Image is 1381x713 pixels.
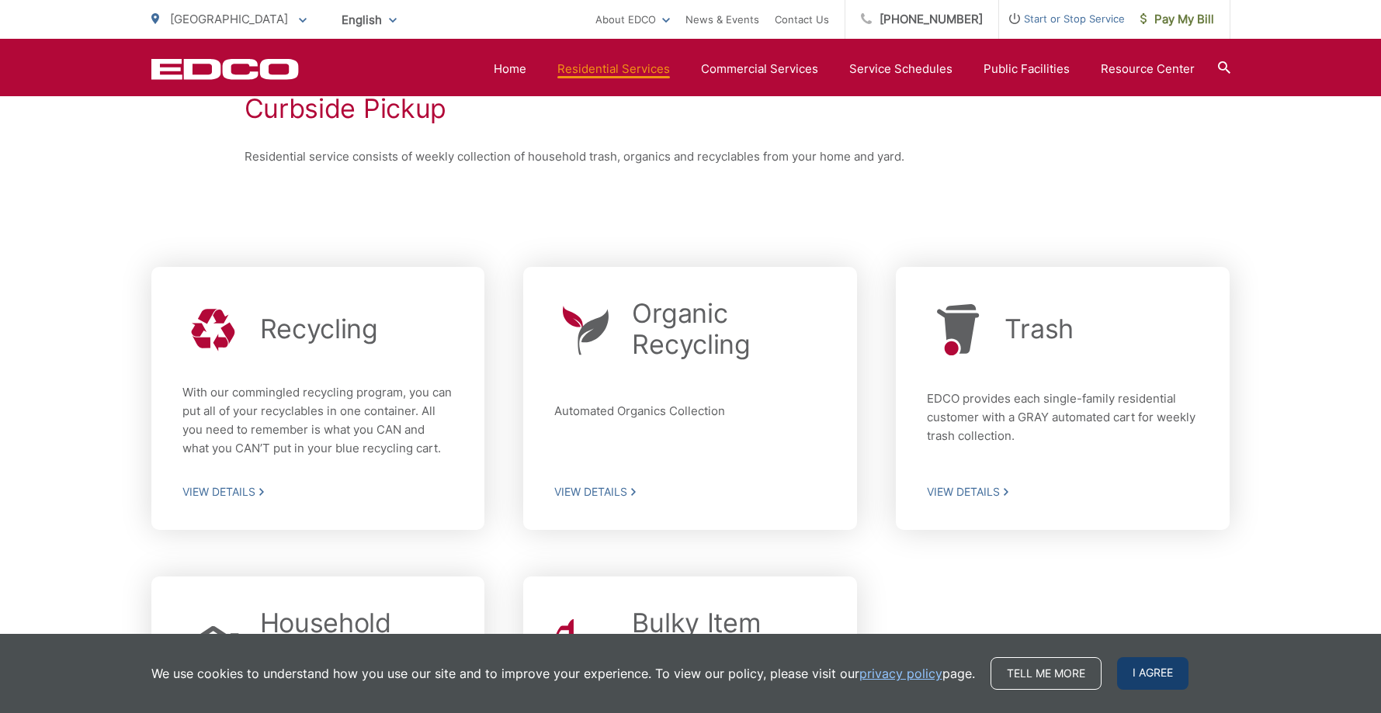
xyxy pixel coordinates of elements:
[859,664,942,683] a: privacy policy
[991,657,1102,690] a: Tell me more
[849,60,952,78] a: Service Schedules
[170,12,288,26] span: [GEOGRAPHIC_DATA]
[632,298,826,360] h2: Organic Recycling
[701,60,818,78] a: Commercial Services
[1117,657,1188,690] span: I agree
[927,389,1199,452] p: EDCO provides each single-family residential customer with a GRAY automated cart for weekly trash...
[260,607,454,701] h2: Household Hazardous Waste
[557,60,670,78] a: Residential Services
[1140,10,1214,29] span: Pay My Bill
[245,147,1137,166] p: Residential service consists of weekly collection of household trash, organics and recyclables fr...
[927,485,1199,499] span: View Details
[595,10,670,29] a: About EDCO
[494,60,526,78] a: Home
[896,267,1230,530] a: Trash EDCO provides each single-family residential customer with a GRAY automated cart for weekly...
[523,267,857,530] a: Organic Recycling Automated Organics Collection View Details
[182,383,454,458] p: With our commingled recycling program, you can put all of your recyclables in one container. All ...
[260,313,378,344] h2: Recycling
[151,58,299,80] a: EDCD logo. Return to the homepage.
[984,60,1070,78] a: Public Facilities
[151,664,975,683] p: We use cookies to understand how you use our site and to improve your experience. To view our pol...
[151,267,485,530] a: Recycling With our commingled recycling program, you can put all of your recyclables in one conta...
[330,6,408,33] span: English
[554,485,826,499] span: View Details
[1101,60,1195,78] a: Resource Center
[685,10,759,29] a: News & Events
[632,607,826,670] h2: Bulky Item Pickup
[775,10,829,29] a: Contact Us
[245,93,1137,124] h1: Curbside Pickup
[1005,313,1074,344] h2: Trash
[182,485,454,499] span: View Details
[554,402,826,439] p: Automated Organics Collection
